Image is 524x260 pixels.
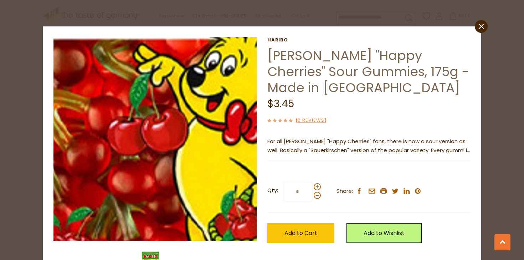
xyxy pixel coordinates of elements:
[267,37,471,43] a: Haribo
[267,46,469,97] a: [PERSON_NAME] "Happy Cherries" Sour Gummies, 175g - Made in [GEOGRAPHIC_DATA]
[284,229,317,237] span: Add to Cart
[296,117,327,124] span: ( )
[267,137,470,172] span: For all [PERSON_NAME] "Happy Cherries" fans, there is now a sour version as well. Basically a "Sa...
[298,117,324,124] a: 0 Reviews
[267,223,334,243] button: Add to Cart
[346,223,422,243] a: Add to Wishlist
[283,182,312,201] input: Qty:
[267,186,278,195] strong: Qty:
[337,187,353,196] span: Share:
[267,97,294,111] span: $3.45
